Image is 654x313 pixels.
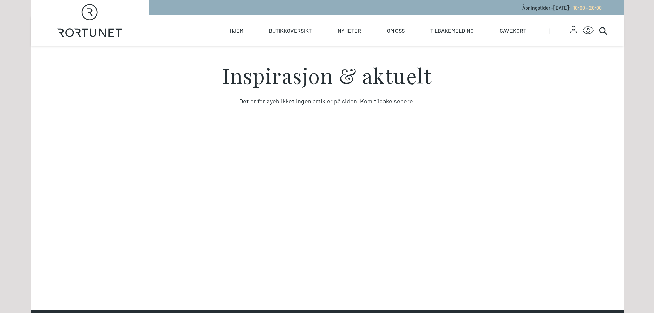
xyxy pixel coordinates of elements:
[230,15,243,46] a: Hjem
[337,15,361,46] a: Nyheter
[500,15,526,46] a: Gavekort
[113,97,541,106] div: Det er for øyeblikket ingen artikler på siden. Kom tilbake senere!
[7,291,63,310] iframe: Manage Preferences
[583,25,594,36] button: Open Accessibility Menu
[113,65,541,86] h1: Inspirasjon & aktuelt
[430,15,474,46] a: Tilbakemelding
[549,15,571,46] span: |
[573,5,602,11] span: 10:00 - 20:00
[269,15,312,46] a: Butikkoversikt
[571,5,602,11] a: 10:00 - 20:00
[522,4,602,11] p: Åpningstider - [DATE] :
[387,15,405,46] a: Om oss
